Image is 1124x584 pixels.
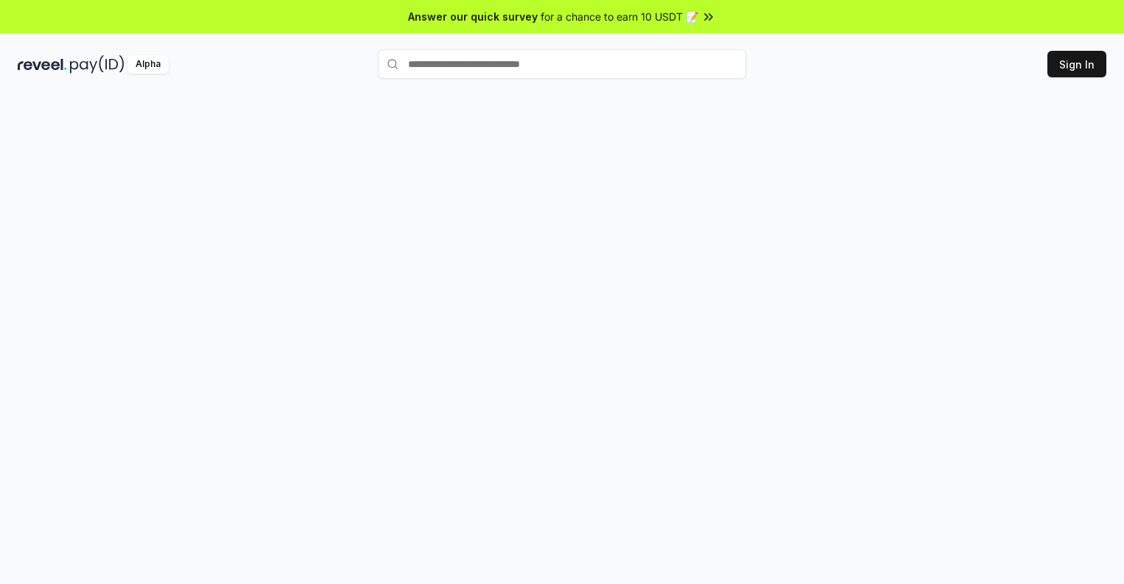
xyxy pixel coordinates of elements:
[127,55,169,74] div: Alpha
[408,9,538,24] span: Answer our quick survey
[18,55,67,74] img: reveel_dark
[70,55,124,74] img: pay_id
[541,9,698,24] span: for a chance to earn 10 USDT 📝
[1047,51,1106,77] button: Sign In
